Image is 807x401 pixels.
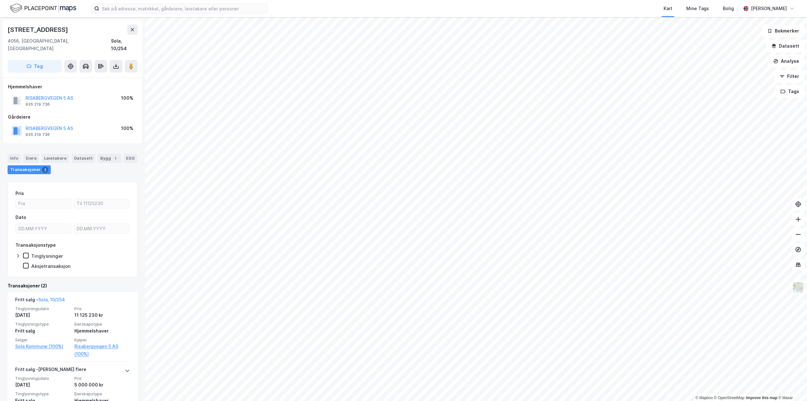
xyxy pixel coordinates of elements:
div: Eiere [23,154,39,163]
span: Pris [74,376,130,381]
a: Sola, 10/254 [38,297,65,302]
div: Fritt salg [15,327,71,335]
div: [DATE] [15,311,71,319]
div: Gårdeiere [8,113,137,121]
div: [DATE] [15,381,71,389]
img: Z [792,281,804,293]
span: Kjøper [74,337,130,343]
div: Bygg [98,154,121,163]
div: Fritt salg - [PERSON_NAME] flere [15,366,86,376]
button: Analyse [768,55,804,68]
img: logo.f888ab2527a4732fd821a326f86c7f29.svg [10,3,76,14]
a: Improve this map [746,396,777,400]
div: Info [8,154,21,163]
a: Mapbox [695,396,713,400]
div: ESG [124,154,137,163]
div: Datasett [72,154,95,163]
div: Pris [15,190,24,197]
div: Mine Tags [686,5,709,12]
span: Tinglysningsdato [15,376,71,381]
button: Datasett [766,40,804,52]
div: 11 125 230 kr [74,311,130,319]
button: Tag [8,60,62,73]
div: Hjemmelshaver [74,327,130,335]
div: 100% [121,94,133,102]
div: Kontrollprogram for chat [775,371,807,401]
div: 935 219 736 [26,102,50,107]
span: Eierskapstype [74,391,130,397]
div: Leietakere [42,154,69,163]
span: Tinglysningstype [15,391,71,397]
div: Transaksjonstype [15,241,56,249]
div: 1 [112,155,119,162]
div: 100% [121,125,133,132]
input: Til 11125230 [74,199,129,208]
button: Tags [775,85,804,98]
div: 5 000 000 kr [74,381,130,389]
button: Filter [774,70,804,83]
div: [PERSON_NAME] [751,5,787,12]
div: Dato [15,214,26,221]
span: Pris [74,306,130,311]
button: Bokmerker [762,25,804,37]
a: Risabergvegen 5 AS (100%) [74,343,130,358]
input: Søk på adresse, matrikkel, gårdeiere, leietakere eller personer [99,4,268,13]
div: 935 219 736 [26,132,50,137]
input: Fra [16,199,71,208]
div: Transaksjoner (2) [8,282,137,290]
div: 2 [42,167,48,173]
div: 4056, [GEOGRAPHIC_DATA], [GEOGRAPHIC_DATA] [8,37,111,52]
span: Tinglysningsdato [15,306,71,311]
div: Aksjetransaksjon [31,263,71,269]
div: Fritt salg - [15,296,65,306]
a: Sola Kommune (100%) [15,343,71,350]
input: DD.MM.YYYY [74,224,129,233]
div: [STREET_ADDRESS] [8,25,69,35]
span: Tinglysningstype [15,321,71,327]
div: Tinglysninger [31,253,63,259]
div: Sola, 10/254 [111,37,137,52]
input: DD.MM.YYYY [16,224,71,233]
span: Eierskapstype [74,321,130,327]
div: Hjemmelshaver [8,83,137,91]
span: Selger [15,337,71,343]
div: Bolig [723,5,734,12]
a: OpenStreetMap [714,396,745,400]
div: Kart [664,5,672,12]
div: Transaksjoner [8,165,51,174]
iframe: Chat Widget [775,371,807,401]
